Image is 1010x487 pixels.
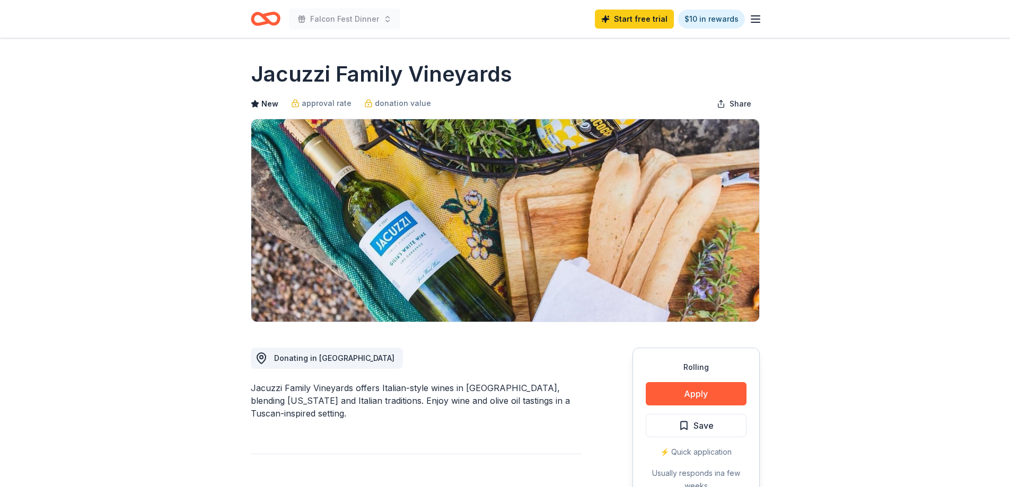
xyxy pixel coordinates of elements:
[274,353,394,362] span: Donating in [GEOGRAPHIC_DATA]
[678,10,745,29] a: $10 in rewards
[693,419,714,432] span: Save
[730,98,751,110] span: Share
[375,97,431,110] span: donation value
[291,97,352,110] a: approval rate
[289,8,400,30] button: Falcon Fest Dinner
[595,10,674,29] a: Start free trial
[251,59,512,89] h1: Jacuzzi Family Vineyards
[646,446,746,458] div: ⚡️ Quick application
[364,97,431,110] a: donation value
[251,119,759,322] img: Image for Jacuzzi Family Vineyards
[310,13,379,25] span: Falcon Fest Dinner
[302,97,352,110] span: approval rate
[708,93,760,114] button: Share
[251,6,280,31] a: Home
[251,382,582,420] div: Jacuzzi Family Vineyards offers Italian-style wines in [GEOGRAPHIC_DATA], blending [US_STATE] and...
[646,382,746,405] button: Apply
[646,414,746,437] button: Save
[261,98,278,110] span: New
[646,361,746,374] div: Rolling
